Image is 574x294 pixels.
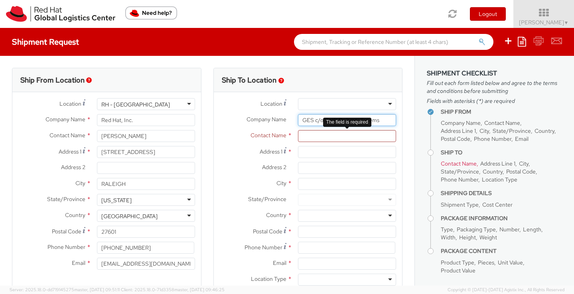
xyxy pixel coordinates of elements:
div: The field is required [323,118,371,127]
span: Pieces [478,259,494,266]
span: Height [459,234,476,241]
div: RH - [GEOGRAPHIC_DATA] [101,101,170,109]
span: Weight [479,234,497,241]
span: Location [59,100,81,107]
span: Postal Code [441,135,470,142]
h3: Shipment Checklist [427,70,562,77]
span: Country [65,211,85,219]
span: master, [DATE] 09:51:11 [74,287,120,292]
span: [PERSON_NAME] [519,19,569,26]
span: Packaging Type [457,226,496,233]
span: Shipment Type [441,201,479,208]
span: Copyright © [DATE]-[DATE] Agistix Inc., All Rights Reserved [448,287,564,293]
h4: Ship To [441,150,562,156]
h4: Package Content [441,248,562,254]
span: Phone Number [474,135,511,142]
div: [GEOGRAPHIC_DATA] [101,212,158,220]
span: Type [441,226,453,233]
span: Company Name [45,116,85,123]
span: Email [72,259,85,266]
span: master, [DATE] 09:46:25 [174,287,225,292]
h3: Ship To Location [222,76,276,84]
span: Contact Name [49,132,85,139]
span: Product Type [441,259,474,266]
span: Email [515,135,529,142]
span: Length [523,226,541,233]
span: Company Name [247,116,286,123]
span: Client: 2025.18.0-71d3358 [121,287,225,292]
h4: Shipment Request [12,37,79,46]
span: Country [266,211,286,219]
span: Product Value [441,267,475,274]
span: Fields with asterisks (*) are required [427,97,562,105]
h4: Package Information [441,215,562,221]
span: Address 2 [262,164,286,171]
span: Postal Code [52,228,81,235]
span: Contact Name [251,132,286,139]
span: City [479,127,489,134]
h3: Ship From Location [20,76,85,84]
h4: Shipping Details [441,190,562,196]
h4: Ship From [441,109,562,115]
span: Location Type [482,176,517,183]
button: Need help? [125,6,177,20]
span: Postal Code [506,168,536,175]
span: City [519,160,529,167]
span: Server: 2025.18.0-dd719145275 [10,287,120,292]
span: Address 1 [59,148,81,155]
span: Postal Code [253,228,282,235]
span: City [75,180,85,187]
button: Logout [470,7,506,21]
span: Country [483,168,503,175]
span: Location Type [251,275,286,282]
div: [US_STATE] [101,196,132,204]
span: ▼ [564,20,569,26]
span: Contact Name [484,119,520,126]
span: Phone Number [47,243,85,251]
span: Address Line 1 [480,160,515,167]
span: Width [441,234,456,241]
span: Cost Center [482,201,513,208]
input: Shipment, Tracking or Reference Number (at least 4 chars) [294,34,493,50]
span: Address Line 1 [441,127,476,134]
span: Address 1 [260,148,282,155]
span: Fill out each form listed below and agree to the terms and conditions before submitting [427,79,562,95]
span: Number [499,226,519,233]
span: Unit Value [498,259,523,266]
span: Contact Name [441,160,477,167]
span: State/Province [47,195,85,203]
span: Phone Number [441,176,478,183]
span: Phone Number [245,244,282,251]
span: State/Province [248,195,286,203]
span: State/Province [441,168,479,175]
span: Country [535,127,554,134]
span: Email [273,259,286,266]
span: Location [260,100,282,107]
span: State/Province [493,127,531,134]
span: Company Name [441,119,481,126]
img: rh-logistics-00dfa346123c4ec078e1.svg [6,6,115,22]
span: City [276,180,286,187]
span: Address 2 [61,164,85,171]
